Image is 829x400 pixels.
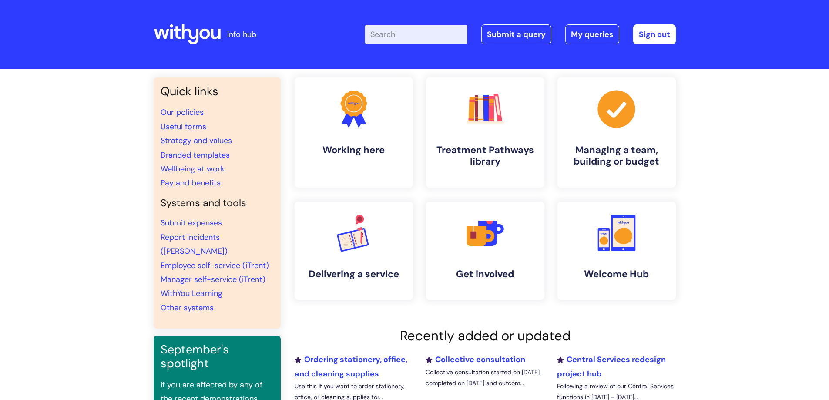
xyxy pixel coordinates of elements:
[161,274,265,285] a: Manager self-service (iTrent)
[365,25,467,44] input: Search
[161,135,232,146] a: Strategy and values
[161,121,206,132] a: Useful forms
[426,354,525,365] a: Collective consultation
[557,354,666,379] a: Central Services redesign project hub
[565,24,619,44] a: My queries
[564,145,669,168] h4: Managing a team, building or budget
[161,150,230,160] a: Branded templates
[161,84,274,98] h3: Quick links
[295,77,413,188] a: Working here
[227,27,256,41] p: info hub
[161,232,228,256] a: Report incidents ([PERSON_NAME])
[295,354,407,379] a: Ordering stationery, office, and cleaning supplies
[295,328,676,344] h2: Recently added or updated
[161,218,222,228] a: Submit expenses
[161,303,214,313] a: Other systems
[161,288,222,299] a: WithYou Learning
[161,164,225,174] a: Wellbeing at work
[365,24,676,44] div: | -
[426,202,544,300] a: Get involved
[557,202,676,300] a: Welcome Hub
[426,367,544,389] p: Collective consultation started on [DATE], completed on [DATE] and outcom...
[481,24,551,44] a: Submit a query
[161,197,274,209] h4: Systems and tools
[557,77,676,188] a: Managing a team, building or budget
[302,145,406,156] h4: Working here
[161,107,204,118] a: Our policies
[161,343,274,371] h3: September's spotlight
[295,202,413,300] a: Delivering a service
[426,77,544,188] a: Treatment Pathways library
[161,260,269,271] a: Employee self-service (iTrent)
[564,269,669,280] h4: Welcome Hub
[633,24,676,44] a: Sign out
[433,145,537,168] h4: Treatment Pathways library
[161,178,221,188] a: Pay and benefits
[302,269,406,280] h4: Delivering a service
[433,269,537,280] h4: Get involved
